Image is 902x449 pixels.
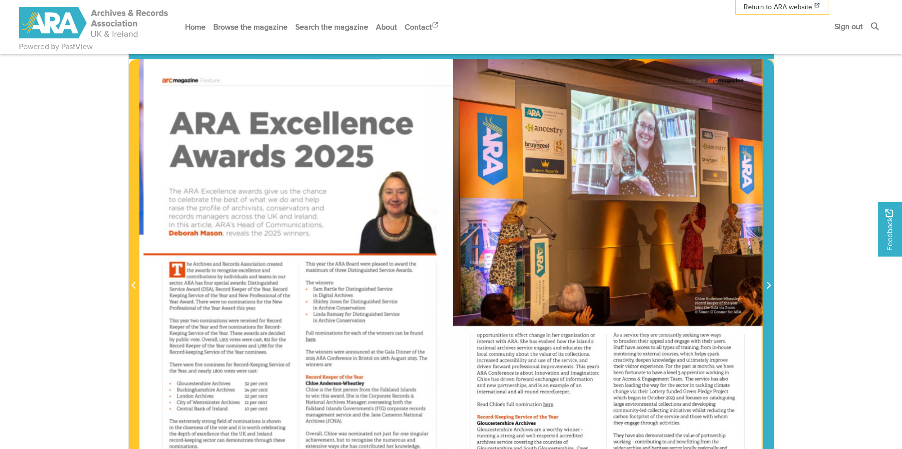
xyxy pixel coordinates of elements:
span: Feedback [884,209,895,250]
a: Contact [401,14,443,40]
a: ARA - ARC Magazine | Powered by PastView logo [19,2,170,44]
a: Browse the magazine [209,14,291,40]
a: Powered by PastView [19,41,93,52]
a: About [372,14,401,40]
img: ARA - ARC Magazine | Powered by PastView [19,7,170,38]
span: Return to ARA website [744,2,812,12]
a: Sign out [831,14,867,39]
a: Home [181,14,209,40]
a: Search the magazine [291,14,372,40]
a: Would you like to provide feedback? [878,202,902,257]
